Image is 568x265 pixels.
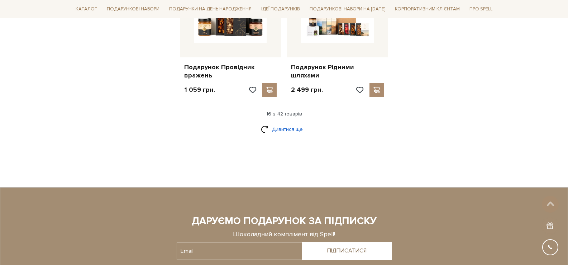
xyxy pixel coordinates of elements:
a: Подарункові набори [104,4,162,15]
a: Каталог [73,4,100,15]
a: Подарункові набори на [DATE] [307,3,388,15]
p: 2 499 грн. [291,86,323,94]
a: Подарунок Рідними шляхами [291,63,384,80]
a: Подарунки на День народження [166,4,254,15]
a: Ідеї подарунків [258,4,303,15]
a: Дивитися ще [261,123,307,136]
a: Корпоративним клієнтам [392,3,463,15]
a: Про Spell [467,4,495,15]
a: Подарунок Провідник вражень [184,63,277,80]
p: 1 059 грн. [184,86,215,94]
div: 16 з 42 товарів [70,111,498,117]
